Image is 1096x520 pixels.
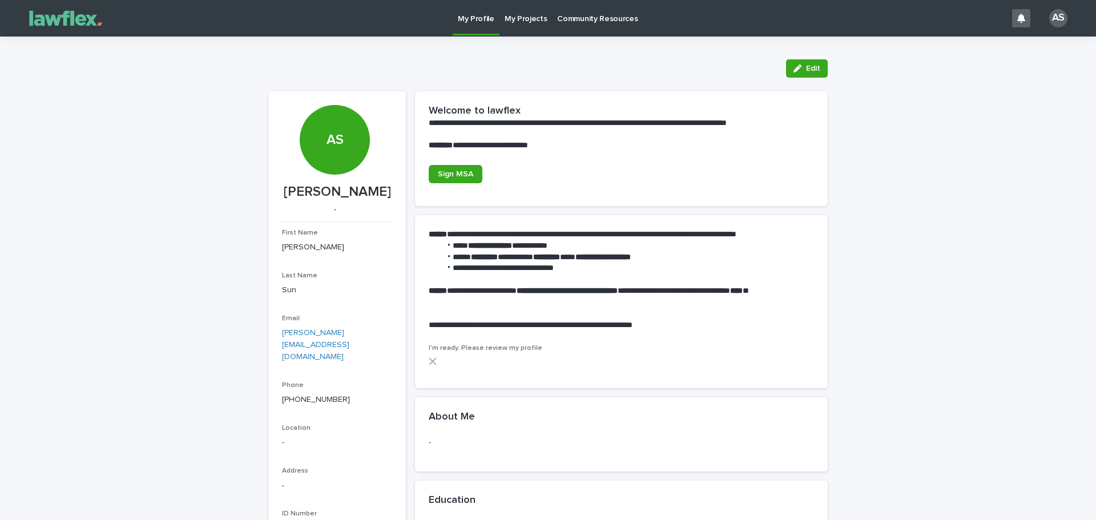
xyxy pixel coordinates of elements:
p: - [282,437,392,449]
span: Phone [282,382,304,389]
a: [PERSON_NAME][EMAIL_ADDRESS][DOMAIN_NAME] [282,329,349,361]
p: [PHONE_NUMBER] [282,394,392,406]
div: AS [1049,9,1067,27]
p: - [429,437,814,449]
span: ID Number [282,510,317,517]
img: Gnvw4qrBSHOAfo8VMhG6 [23,7,108,30]
span: I'm ready. Please review my profile [429,345,542,352]
h2: About Me [429,411,475,424]
span: Sign MSA [438,170,473,178]
span: Address [282,467,308,474]
span: Email [282,315,300,322]
p: - [282,480,392,492]
span: Location [282,425,311,432]
div: AS [300,62,369,148]
span: Edit [806,65,820,72]
p: - [282,205,388,215]
p: [PERSON_NAME] [282,241,392,253]
h2: Education [429,494,476,507]
p: [PERSON_NAME] [282,184,392,200]
button: Edit [786,59,828,78]
p: Sun [282,284,392,296]
h2: Welcome to lawflex [429,105,521,118]
span: First Name [282,229,318,236]
a: Sign MSA [429,165,482,183]
span: Last Name [282,272,317,279]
